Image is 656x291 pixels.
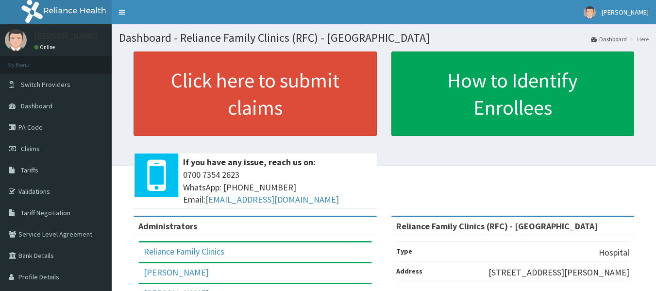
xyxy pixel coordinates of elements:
b: Administrators [138,221,197,232]
b: If you have any issue, reach us on: [183,156,316,168]
a: Reliance Family Clinics [144,246,224,257]
p: [STREET_ADDRESS][PERSON_NAME] [488,266,629,279]
img: User Image [5,29,27,51]
img: User Image [584,6,596,18]
span: Switch Providers [21,80,70,89]
p: [PERSON_NAME] [34,32,98,40]
b: Address [396,267,422,275]
span: Claims [21,144,40,153]
li: Here [628,35,649,43]
strong: Reliance Family Clinics (RFC) - [GEOGRAPHIC_DATA] [396,221,598,232]
a: Dashboard [591,35,627,43]
a: [PERSON_NAME] [144,267,209,278]
span: Tariffs [21,166,38,174]
a: Online [34,44,57,51]
a: [EMAIL_ADDRESS][DOMAIN_NAME] [205,194,339,205]
p: Hospital [599,246,629,259]
span: 0700 7354 2623 WhatsApp: [PHONE_NUMBER] Email: [183,169,372,206]
h1: Dashboard - Reliance Family Clinics (RFC) - [GEOGRAPHIC_DATA] [119,32,649,44]
span: [PERSON_NAME] [602,8,649,17]
span: Dashboard [21,102,52,110]
a: Click here to submit claims [134,51,377,136]
span: Tariff Negotiation [21,208,70,217]
a: How to Identify Enrollees [391,51,635,136]
b: Type [396,247,412,256]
